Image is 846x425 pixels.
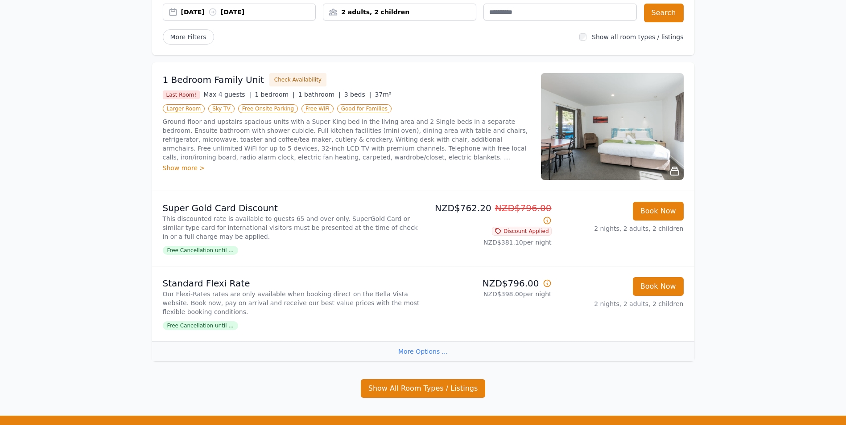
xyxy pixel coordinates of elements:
[163,214,420,241] p: This discounted rate is available to guests 65 and over only. SuperGold Card or similar type card...
[592,33,683,41] label: Show all room types / listings
[163,202,420,214] p: Super Gold Card Discount
[559,299,684,308] p: 2 nights, 2 adults, 2 children
[427,277,552,290] p: NZD$796.00
[361,379,486,398] button: Show All Room Types / Listings
[181,8,316,16] div: [DATE] [DATE]
[337,104,392,113] span: Good for Families
[375,91,391,98] span: 37m²
[163,321,238,330] span: Free Cancellation until ...
[269,73,326,86] button: Check Availability
[163,74,264,86] h3: 1 Bedroom Family Unit
[203,91,251,98] span: Max 4 guests |
[163,117,530,162] p: Ground floor and upstairs spacious units with a Super King bed in the living area and 2 Single be...
[163,29,214,45] span: More Filters
[644,4,684,22] button: Search
[152,341,694,361] div: More Options ...
[163,104,205,113] span: Larger Room
[492,227,552,236] span: Discount Applied
[559,224,684,233] p: 2 nights, 2 adults, 2 children
[163,90,200,99] span: Last Room!
[323,8,476,16] div: 2 adults, 2 children
[163,277,420,290] p: Standard Flexi Rate
[427,238,552,247] p: NZD$381.10 per night
[633,277,684,296] button: Book Now
[427,202,552,227] p: NZD$762.20
[163,290,420,316] p: Our Flexi-Rates rates are only available when booking direct on the Bella Vista website. Book now...
[163,163,530,172] div: Show more >
[208,104,235,113] span: Sky TV
[427,290,552,298] p: NZD$398.00 per night
[298,91,341,98] span: 1 bathroom |
[238,104,298,113] span: Free Onsite Parking
[301,104,334,113] span: Free WiFi
[255,91,295,98] span: 1 bedroom |
[633,202,684,221] button: Book Now
[495,203,552,213] span: NZD$796.00
[163,246,238,255] span: Free Cancellation until ...
[344,91,371,98] span: 3 beds |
